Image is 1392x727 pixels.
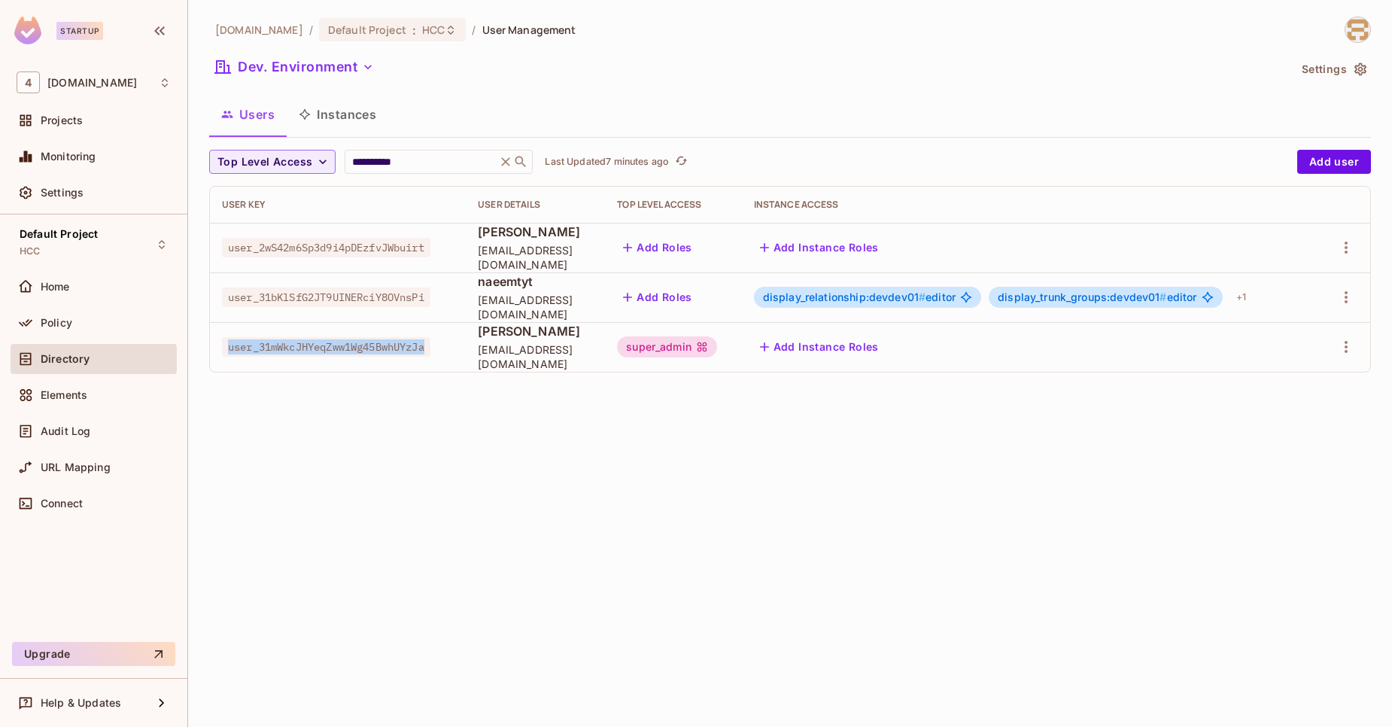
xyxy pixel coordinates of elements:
[17,71,40,93] span: 4
[478,243,593,272] span: [EMAIL_ADDRESS][DOMAIN_NAME]
[763,290,926,303] span: display_relationship:devdev01
[1296,57,1371,81] button: Settings
[215,23,303,37] span: the active workspace
[1159,290,1166,303] span: #
[545,156,669,168] p: Last Updated 7 minutes ago
[1297,150,1371,174] button: Add user
[763,291,956,303] span: editor
[41,317,72,329] span: Policy
[478,273,593,290] span: naeemtyt
[472,23,476,37] li: /
[12,642,175,666] button: Upgrade
[478,323,593,339] span: [PERSON_NAME]
[1230,285,1252,309] div: + 1
[919,290,925,303] span: #
[41,497,83,510] span: Connect
[478,342,593,371] span: [EMAIL_ADDRESS][DOMAIN_NAME]
[41,461,111,473] span: URL Mapping
[754,335,885,359] button: Add Instance Roles
[998,291,1196,303] span: editor
[41,697,121,709] span: Help & Updates
[41,114,83,126] span: Projects
[47,77,137,89] span: Workspace: 46labs.com
[14,17,41,44] img: SReyMgAAAABJRU5ErkJggg==
[617,336,717,357] div: super_admin
[478,199,593,211] div: User Details
[669,153,690,171] span: Click to refresh data
[20,228,98,240] span: Default Project
[617,285,698,309] button: Add Roles
[482,23,576,37] span: User Management
[222,287,430,307] span: user_31bKlSfG2JT9UINERciY8OVnsPi
[41,281,70,293] span: Home
[1345,17,1370,42] img: ali.sheikh@46labs.com
[754,236,885,260] button: Add Instance Roles
[287,96,388,133] button: Instances
[41,187,84,199] span: Settings
[309,23,313,37] li: /
[41,151,96,163] span: Monitoring
[222,199,454,211] div: User Key
[754,199,1305,211] div: Instance Access
[222,337,430,357] span: user_31mWkcJHYeqZww1Wg45BwhUYzJa
[617,236,698,260] button: Add Roles
[328,23,406,37] span: Default Project
[222,238,430,257] span: user_2wS42m6Sp3d9i4pDEzfvJWbuirt
[41,425,90,437] span: Audit Log
[209,96,287,133] button: Users
[998,290,1167,303] span: display_trunk_groups:devdev01
[412,24,417,36] span: :
[209,55,380,79] button: Dev. Environment
[617,199,729,211] div: Top Level Access
[209,150,336,174] button: Top Level Access
[20,245,40,257] span: HCC
[217,153,312,172] span: Top Level Access
[675,154,688,169] span: refresh
[56,22,103,40] div: Startup
[478,293,593,321] span: [EMAIL_ADDRESS][DOMAIN_NAME]
[422,23,445,37] span: HCC
[41,389,87,401] span: Elements
[672,153,690,171] button: refresh
[478,224,593,240] span: [PERSON_NAME]
[41,353,90,365] span: Directory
